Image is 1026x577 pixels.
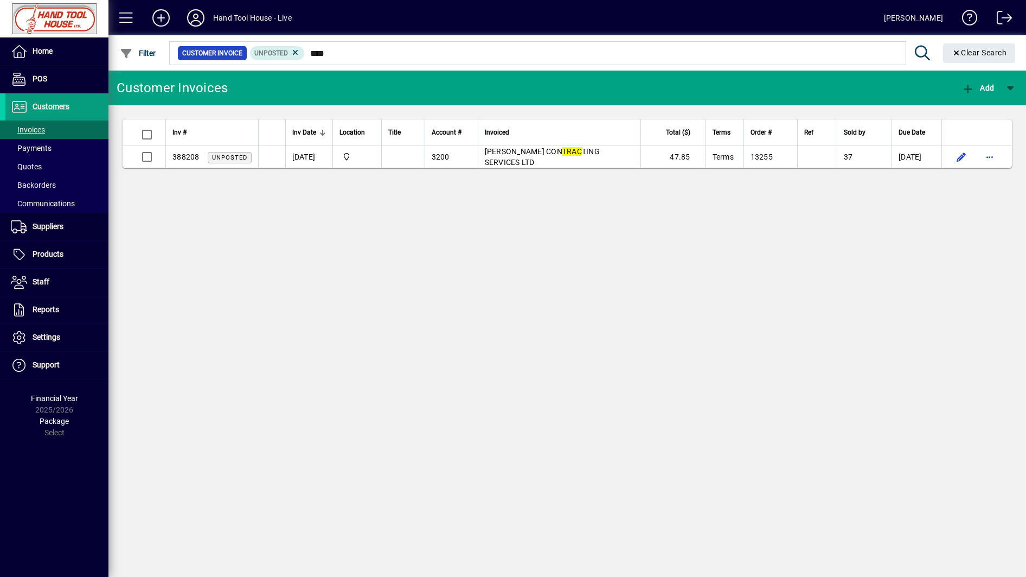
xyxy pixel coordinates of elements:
[117,43,159,63] button: Filter
[959,78,997,98] button: Add
[117,79,228,97] div: Customer Invoices
[182,48,242,59] span: Customer Invoice
[899,126,935,138] div: Due Date
[33,222,63,231] span: Suppliers
[844,153,853,161] span: 37
[5,66,108,93] a: POS
[254,49,288,57] span: Unposted
[33,277,49,286] span: Staff
[943,43,1016,63] button: Clear
[5,324,108,351] a: Settings
[432,126,471,138] div: Account #
[884,9,943,27] div: [PERSON_NAME]
[5,296,108,324] a: Reports
[961,84,994,92] span: Add
[892,146,941,168] td: [DATE]
[11,125,45,134] span: Invoices
[666,126,690,138] span: Total ($)
[33,305,59,314] span: Reports
[751,126,772,138] span: Order #
[713,126,730,138] span: Terms
[11,181,56,189] span: Backorders
[562,147,582,156] em: TRAC
[11,162,42,171] span: Quotes
[952,48,1007,57] span: Clear Search
[804,126,813,138] span: Ref
[5,352,108,379] a: Support
[5,157,108,176] a: Quotes
[5,121,108,139] a: Invoices
[899,126,925,138] span: Due Date
[5,241,108,268] a: Products
[120,49,156,58] span: Filter
[172,126,252,138] div: Inv #
[178,8,213,28] button: Profile
[33,102,69,111] span: Customers
[212,154,247,161] span: Unposted
[339,126,375,138] div: Location
[388,126,401,138] span: Title
[172,153,200,161] span: 388208
[5,213,108,240] a: Suppliers
[33,74,47,83] span: POS
[485,126,634,138] div: Invoiced
[981,148,998,166] button: More options
[339,126,365,138] span: Location
[33,360,60,369] span: Support
[640,146,706,168] td: 47.85
[292,126,326,138] div: Inv Date
[11,199,75,208] span: Communications
[953,148,970,166] button: Edit
[33,47,53,55] span: Home
[954,2,978,37] a: Knowledge Base
[751,126,791,138] div: Order #
[713,153,734,161] span: Terms
[388,126,418,138] div: Title
[213,9,292,27] div: Hand Tool House - Live
[250,46,305,60] mat-chip: Customer Invoice Status: Unposted
[989,2,1012,37] a: Logout
[11,144,52,153] span: Payments
[40,417,69,426] span: Package
[485,126,509,138] span: Invoiced
[5,139,108,157] a: Payments
[432,126,461,138] span: Account #
[144,8,178,28] button: Add
[485,147,600,167] span: [PERSON_NAME] CON TING SERVICES LTD
[751,153,773,161] span: 13255
[31,394,78,403] span: Financial Year
[844,126,885,138] div: Sold by
[5,194,108,213] a: Communications
[292,126,316,138] span: Inv Date
[5,176,108,194] a: Backorders
[5,269,108,296] a: Staff
[647,126,700,138] div: Total ($)
[33,250,63,258] span: Products
[33,333,60,341] span: Settings
[339,151,375,163] span: Frankton
[804,126,830,138] div: Ref
[432,153,450,161] span: 3200
[285,146,332,168] td: [DATE]
[844,126,865,138] span: Sold by
[172,126,187,138] span: Inv #
[5,38,108,65] a: Home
